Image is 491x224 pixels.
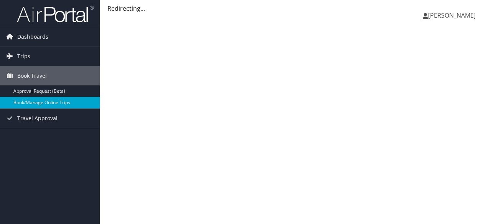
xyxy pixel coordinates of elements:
a: [PERSON_NAME] [423,4,483,27]
span: Book Travel [17,66,47,85]
span: [PERSON_NAME] [428,11,476,20]
div: Redirecting... [107,4,483,13]
span: Travel Approval [17,109,58,128]
span: Trips [17,47,30,66]
span: Dashboards [17,27,48,46]
img: airportal-logo.png [17,5,94,23]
